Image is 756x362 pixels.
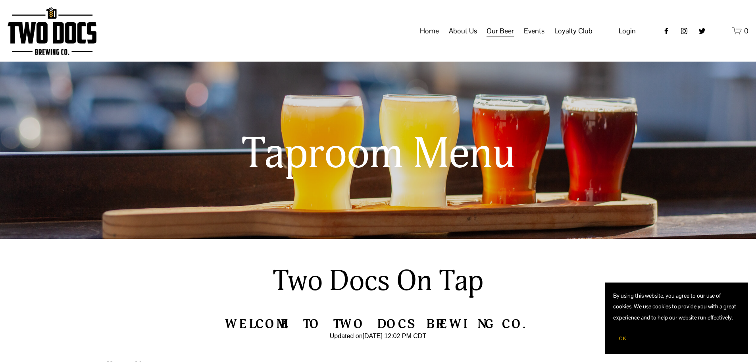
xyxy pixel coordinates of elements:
[449,24,477,38] span: About Us
[100,319,656,329] h2: Welcome to Two Docs Brewing Co.
[554,24,592,38] span: Loyalty Club
[554,23,592,39] a: folder dropdown
[619,24,636,38] a: Login
[613,331,632,346] button: OK
[420,23,439,39] a: Home
[619,335,626,342] span: OK
[732,26,748,36] a: 0 items in cart
[8,7,96,55] img: Two Docs Brewing Co.
[524,24,544,38] span: Events
[330,333,363,339] span: Updated on
[698,27,706,35] a: twitter-unauth
[524,23,544,39] a: folder dropdown
[242,264,514,299] h2: Two Docs On Tap
[613,290,740,323] p: By using this website, you agree to our use of cookies. We use cookies to provide you with a grea...
[619,26,636,35] span: Login
[605,283,748,354] section: Cookie banner
[363,333,427,339] time: [DATE] 12:02 PM CDT
[170,130,587,178] h1: Taproom Menu
[487,23,514,39] a: folder dropdown
[744,26,748,35] span: 0
[449,23,477,39] a: folder dropdown
[487,24,514,38] span: Our Beer
[680,27,688,35] a: instagram-unauth
[662,27,670,35] a: Facebook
